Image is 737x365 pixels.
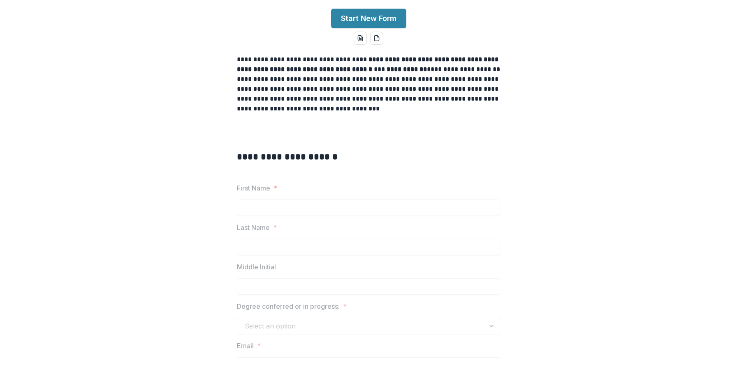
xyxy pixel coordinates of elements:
[370,32,383,45] button: pdf-download
[237,301,340,311] p: Degree conferred or in progress:
[237,341,254,351] p: Email
[237,262,276,272] p: Middle Initial
[354,32,367,45] button: word-download
[331,9,406,28] button: Start New Form
[237,223,270,232] p: Last Name
[237,183,270,193] p: First Name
